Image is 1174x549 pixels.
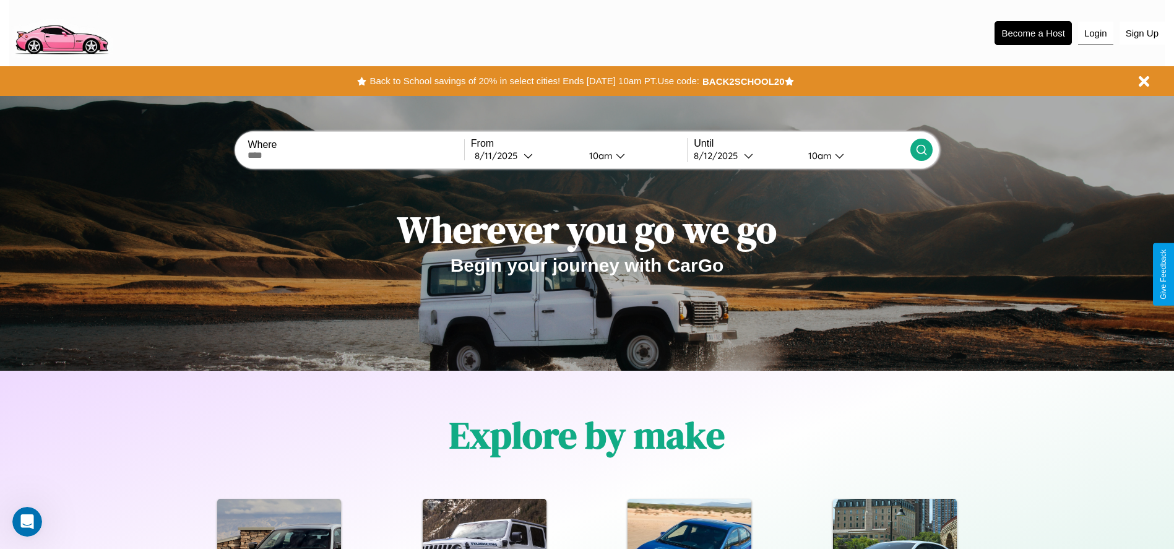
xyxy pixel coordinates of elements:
iframe: Intercom live chat [12,507,42,537]
div: 8 / 12 / 2025 [694,150,744,162]
b: BACK2SCHOOL20 [702,76,785,87]
h1: Explore by make [449,410,725,460]
div: 10am [583,150,616,162]
button: Sign Up [1120,22,1165,45]
label: Until [694,138,910,149]
div: 10am [802,150,835,162]
button: 10am [798,149,910,162]
button: Back to School savings of 20% in select cities! Ends [DATE] 10am PT.Use code: [366,72,702,90]
img: logo [9,6,113,58]
label: From [471,138,687,149]
button: Become a Host [995,21,1072,45]
button: 10am [579,149,688,162]
button: 8/11/2025 [471,149,579,162]
div: 8 / 11 / 2025 [475,150,524,162]
button: Login [1078,22,1113,45]
div: Give Feedback [1159,249,1168,300]
label: Where [248,139,464,150]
